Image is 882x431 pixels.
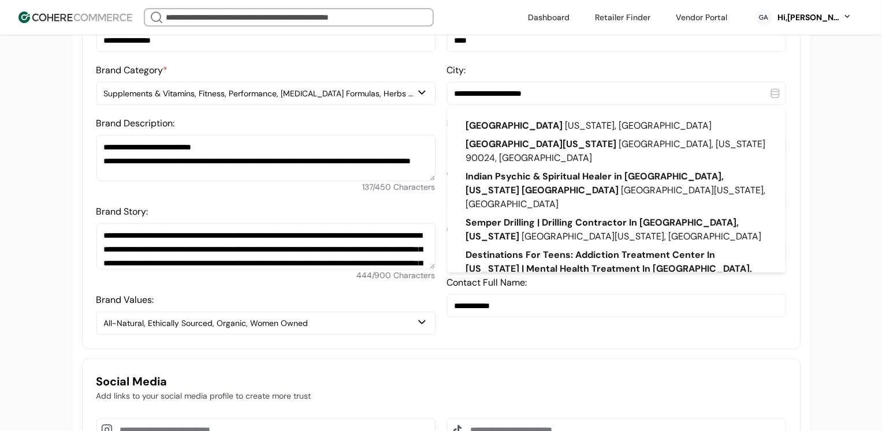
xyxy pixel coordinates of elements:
label: Brand Values: [96,294,154,306]
div: [GEOGRAPHIC_DATA][US_STATE], [GEOGRAPHIC_DATA] [457,246,776,292]
div: [US_STATE], [GEOGRAPHIC_DATA] [457,117,776,135]
button: Hi,[PERSON_NAME] [777,12,852,24]
span: 444 / 900 Characters [357,270,436,280]
label: City: [447,64,466,76]
span: 137 / 450 Characters [363,182,436,192]
div: Supplements & Vitamins, Fitness, Performance, [MEDICAL_DATA] Formulas, Herbs & Functional Foods, ... [104,88,416,100]
div: All-Natural, Ethically Sourced, Organic, Women Owned [104,317,416,329]
span: Destinations For Teens: Addiction Treatment Center In [US_STATE] | Mental Health Treatment In [GE... [466,249,753,288]
div: [GEOGRAPHIC_DATA][US_STATE], [GEOGRAPHIC_DATA] [457,213,776,246]
label: Contact Full Name: [447,276,527,288]
div: [GEOGRAPHIC_DATA], [US_STATE] 90024, [GEOGRAPHIC_DATA] [457,135,776,167]
span: [GEOGRAPHIC_DATA][US_STATE] [466,138,617,150]
span: Semper Drilling | Drilling Contractor In [GEOGRAPHIC_DATA], [US_STATE] [466,216,739,242]
label: Brand Story: [96,205,148,218]
label: Brand Category [96,64,168,76]
div: Hi, [PERSON_NAME] [777,12,840,24]
p: Add links to your social media profile to create more trust [96,390,786,402]
div: [GEOGRAPHIC_DATA][US_STATE], [GEOGRAPHIC_DATA] [457,167,776,213]
img: Cohere Logo [18,12,132,23]
span: Indian Psychic & Spiritual Healer in [GEOGRAPHIC_DATA], [US_STATE] [GEOGRAPHIC_DATA] [466,170,724,196]
label: Brand Description: [96,117,175,129]
span: [GEOGRAPHIC_DATA] [466,119,563,132]
h3: Social Media [96,373,786,390]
